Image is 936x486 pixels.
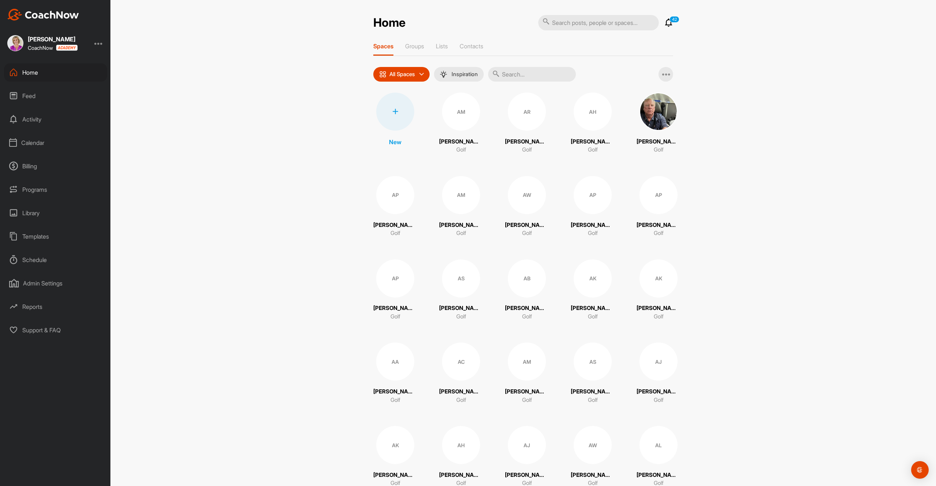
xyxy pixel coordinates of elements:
[373,471,417,479] p: [PERSON_NAME]
[669,16,679,23] p: 42
[7,9,79,20] img: CoachNow
[571,138,615,146] p: [PERSON_NAME]
[28,45,78,51] div: CoachNow
[389,138,401,146] p: New
[654,229,664,238] p: Golf
[28,36,78,42] div: [PERSON_NAME]
[4,63,107,82] div: Home
[588,396,598,404] p: Golf
[571,259,615,321] a: AK[PERSON_NAME]Golf
[505,176,549,238] a: AW[PERSON_NAME]Golf
[571,93,615,154] a: AH[PERSON_NAME]Golf
[538,15,659,30] input: Search posts, people or spaces...
[637,93,680,154] a: [PERSON_NAME]Golf
[574,176,612,214] div: AP
[456,396,466,404] p: Golf
[376,176,414,214] div: AP
[373,16,405,30] h2: Home
[4,227,107,246] div: Templates
[505,221,549,229] p: [PERSON_NAME]
[639,93,678,131] img: square_a47b26f69d0d849b37099a99e6132446.jpg
[639,176,678,214] div: AP
[442,259,480,298] div: AS
[571,176,615,238] a: AP[PERSON_NAME]Golf
[654,146,664,154] p: Golf
[452,71,478,77] p: Inspiration
[442,426,480,464] div: AH
[639,343,678,381] div: AJ
[373,388,417,396] p: [PERSON_NAME]
[488,67,576,82] input: Search...
[508,343,546,381] div: AM
[405,42,424,50] p: Groups
[637,138,680,146] p: [PERSON_NAME]
[522,396,532,404] p: Golf
[56,45,78,51] img: CoachNow acadmey
[460,42,483,50] p: Contacts
[376,426,414,464] div: AK
[637,176,680,238] a: AP[PERSON_NAME]Golf
[439,138,483,146] p: [PERSON_NAME]
[637,304,680,313] p: [PERSON_NAME]
[654,313,664,321] p: Golf
[439,388,483,396] p: [PERSON_NAME]
[911,461,929,479] div: Open Intercom Messenger
[574,426,612,464] div: AW
[373,343,417,404] a: AA[PERSON_NAME]Golf
[505,471,549,479] p: [PERSON_NAME]
[522,229,532,238] p: Golf
[439,176,483,238] a: AM[PERSON_NAME]Golf
[637,221,680,229] p: [PERSON_NAME]
[588,229,598,238] p: Golf
[571,343,615,404] a: AS[PERSON_NAME]Golf
[4,110,107,128] div: Activity
[390,396,400,404] p: Golf
[442,176,480,214] div: AM
[439,304,483,313] p: [PERSON_NAME]
[373,259,417,321] a: AP[PERSON_NAME]Golf
[571,304,615,313] p: [PERSON_NAME]
[4,298,107,316] div: Reports
[637,343,680,404] a: AJ[PERSON_NAME]Golf
[508,176,546,214] div: AW
[456,313,466,321] p: Golf
[456,229,466,238] p: Golf
[4,180,107,199] div: Programs
[522,146,532,154] p: Golf
[390,313,400,321] p: Golf
[373,42,393,50] p: Spaces
[574,343,612,381] div: AS
[508,259,546,298] div: AB
[588,313,598,321] p: Golf
[373,221,417,229] p: [PERSON_NAME]
[522,313,532,321] p: Golf
[571,388,615,396] p: [PERSON_NAME]
[373,176,417,238] a: AP[PERSON_NAME]Golf
[373,304,417,313] p: [PERSON_NAME]
[440,71,447,78] img: menuIcon
[376,343,414,381] div: AA
[389,71,415,77] p: All Spaces
[505,388,549,396] p: [PERSON_NAME]
[574,259,612,298] div: AK
[439,343,483,404] a: AC[PERSON_NAME]Golf
[505,259,549,321] a: AB[PERSON_NAME]Golf
[4,87,107,105] div: Feed
[442,343,480,381] div: AC
[4,157,107,175] div: Billing
[4,251,107,269] div: Schedule
[436,42,448,50] p: Lists
[439,93,483,154] a: AM[PERSON_NAME]Golf
[390,229,400,238] p: Golf
[508,426,546,464] div: AJ
[439,471,483,479] p: [PERSON_NAME]
[637,471,680,479] p: [PERSON_NAME]
[439,259,483,321] a: AS[PERSON_NAME]Golf
[508,93,546,131] div: AR
[7,35,23,51] img: square_0ad4dbd90f894203f4f11757b94b14cc.jpg
[456,146,466,154] p: Golf
[574,93,612,131] div: AH
[637,388,680,396] p: [PERSON_NAME]
[505,138,549,146] p: [PERSON_NAME]
[4,134,107,152] div: Calendar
